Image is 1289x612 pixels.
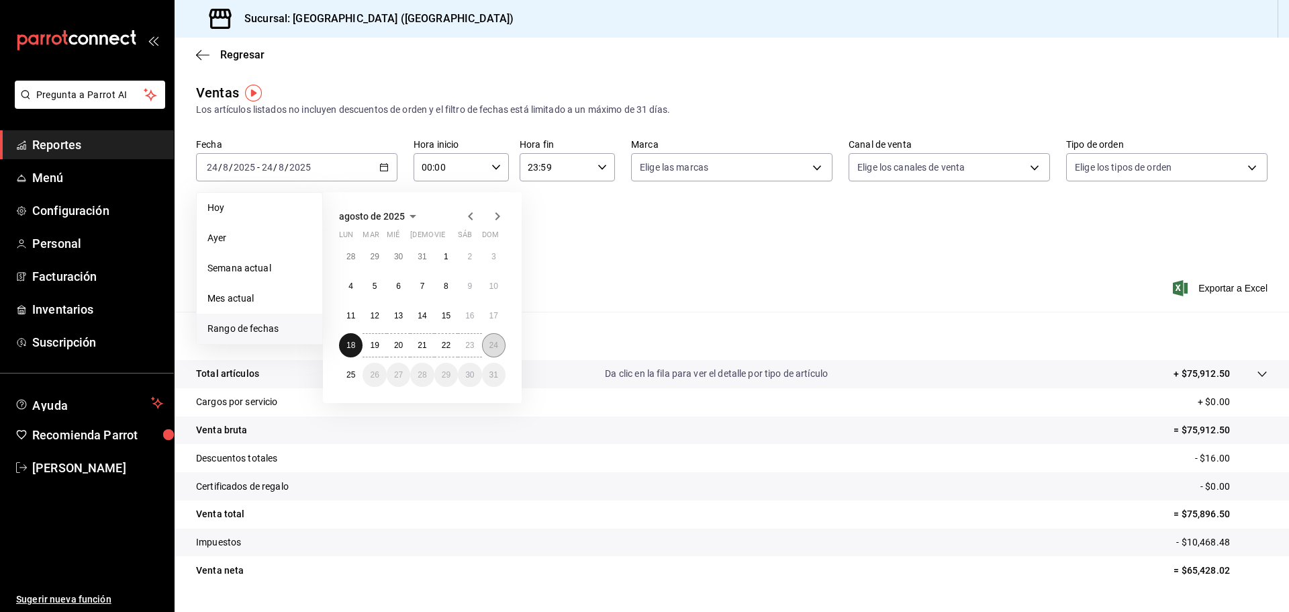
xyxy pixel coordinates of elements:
[15,81,165,109] button: Pregunta a Parrot AI
[196,423,247,437] p: Venta bruta
[285,162,289,173] span: /
[363,363,386,387] button: 26 de agosto de 2025
[32,202,163,220] span: Configuración
[489,281,498,291] abbr: 10 de agosto de 2025
[339,230,353,245] abbr: lunes
[410,245,434,269] button: 31 de julio de 2025
[273,162,277,173] span: /
[229,162,233,173] span: /
[631,140,832,149] label: Marca
[346,252,355,261] abbr: 28 de julio de 2025
[207,231,312,245] span: Ayer
[339,363,363,387] button: 25 de agosto de 2025
[32,136,163,154] span: Reportes
[387,304,410,328] button: 13 de agosto de 2025
[1195,451,1268,466] p: - $16.00
[196,535,241,550] p: Impuestos
[32,459,163,477] span: [PERSON_NAME]
[206,162,218,173] input: --
[434,274,458,298] button: 8 de agosto de 2025
[1176,280,1268,296] button: Exportar a Excel
[346,311,355,320] abbr: 11 de agosto de 2025
[222,162,229,173] input: --
[394,311,403,320] abbr: 13 de agosto de 2025
[148,35,158,46] button: open_drawer_menu
[482,274,506,298] button: 10 de agosto de 2025
[1174,367,1230,381] p: + $75,912.50
[196,328,1268,344] p: Resumen
[346,370,355,380] abbr: 25 de agosto de 2025
[442,341,450,350] abbr: 22 de agosto de 2025
[410,304,434,328] button: 14 de agosto de 2025
[196,103,1268,117] div: Los artículos listados no incluyen descuentos de orden y el filtro de fechas está limitado a un m...
[520,140,615,149] label: Hora fin
[418,252,426,261] abbr: 31 de julio de 2025
[387,230,399,245] abbr: miércoles
[339,208,421,224] button: agosto de 2025
[245,85,262,101] img: Tooltip marker
[491,252,496,261] abbr: 3 de agosto de 2025
[218,162,222,173] span: /
[387,333,410,357] button: 20 de agosto de 2025
[1174,423,1268,437] p: = $75,912.50
[220,48,265,61] span: Regresar
[444,252,448,261] abbr: 1 de agosto de 2025
[410,230,489,245] abbr: jueves
[363,245,386,269] button: 29 de julio de 2025
[387,274,410,298] button: 6 de agosto de 2025
[458,230,472,245] abbr: sábado
[482,304,506,328] button: 17 de agosto de 2025
[32,234,163,253] span: Personal
[196,395,278,409] p: Cargos por servicio
[410,333,434,357] button: 21 de agosto de 2025
[465,341,474,350] abbr: 23 de agosto de 2025
[467,281,472,291] abbr: 9 de agosto de 2025
[370,252,379,261] abbr: 29 de julio de 2025
[339,333,363,357] button: 18 de agosto de 2025
[370,311,379,320] abbr: 12 de agosto de 2025
[444,281,448,291] abbr: 8 de agosto de 2025
[16,593,163,607] span: Sugerir nueva función
[434,245,458,269] button: 1 de agosto de 2025
[387,245,410,269] button: 30 de julio de 2025
[32,267,163,286] span: Facturación
[32,426,163,444] span: Recomienda Parrot
[458,333,481,357] button: 23 de agosto de 2025
[370,370,379,380] abbr: 26 de agosto de 2025
[482,333,506,357] button: 24 de agosto de 2025
[410,274,434,298] button: 7 de agosto de 2025
[465,311,474,320] abbr: 16 de agosto de 2025
[849,140,1050,149] label: Canal de venta
[420,281,425,291] abbr: 7 de agosto de 2025
[363,304,386,328] button: 12 de agosto de 2025
[1075,161,1172,174] span: Elige los tipos de orden
[207,201,312,215] span: Hoy
[467,252,472,261] abbr: 2 de agosto de 2025
[414,140,509,149] label: Hora inicio
[363,274,386,298] button: 5 de agosto de 2025
[207,322,312,336] span: Rango de fechas
[196,451,277,466] p: Descuentos totales
[339,274,363,298] button: 4 de agosto de 2025
[207,292,312,306] span: Mes actual
[32,395,146,411] span: Ayuda
[434,363,458,387] button: 29 de agosto de 2025
[196,480,289,494] p: Certificados de regalo
[196,48,265,61] button: Regresar
[339,304,363,328] button: 11 de agosto de 2025
[458,245,481,269] button: 2 de agosto de 2025
[196,83,239,103] div: Ventas
[363,230,379,245] abbr: martes
[196,507,244,521] p: Venta total
[196,564,244,578] p: Venta neta
[363,333,386,357] button: 19 de agosto de 2025
[458,304,481,328] button: 16 de agosto de 2025
[394,341,403,350] abbr: 20 de agosto de 2025
[289,162,312,173] input: ----
[387,363,410,387] button: 27 de agosto de 2025
[605,367,828,381] p: Da clic en la fila para ver el detalle por tipo de artículo
[373,281,377,291] abbr: 5 de agosto de 2025
[339,245,363,269] button: 28 de julio de 2025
